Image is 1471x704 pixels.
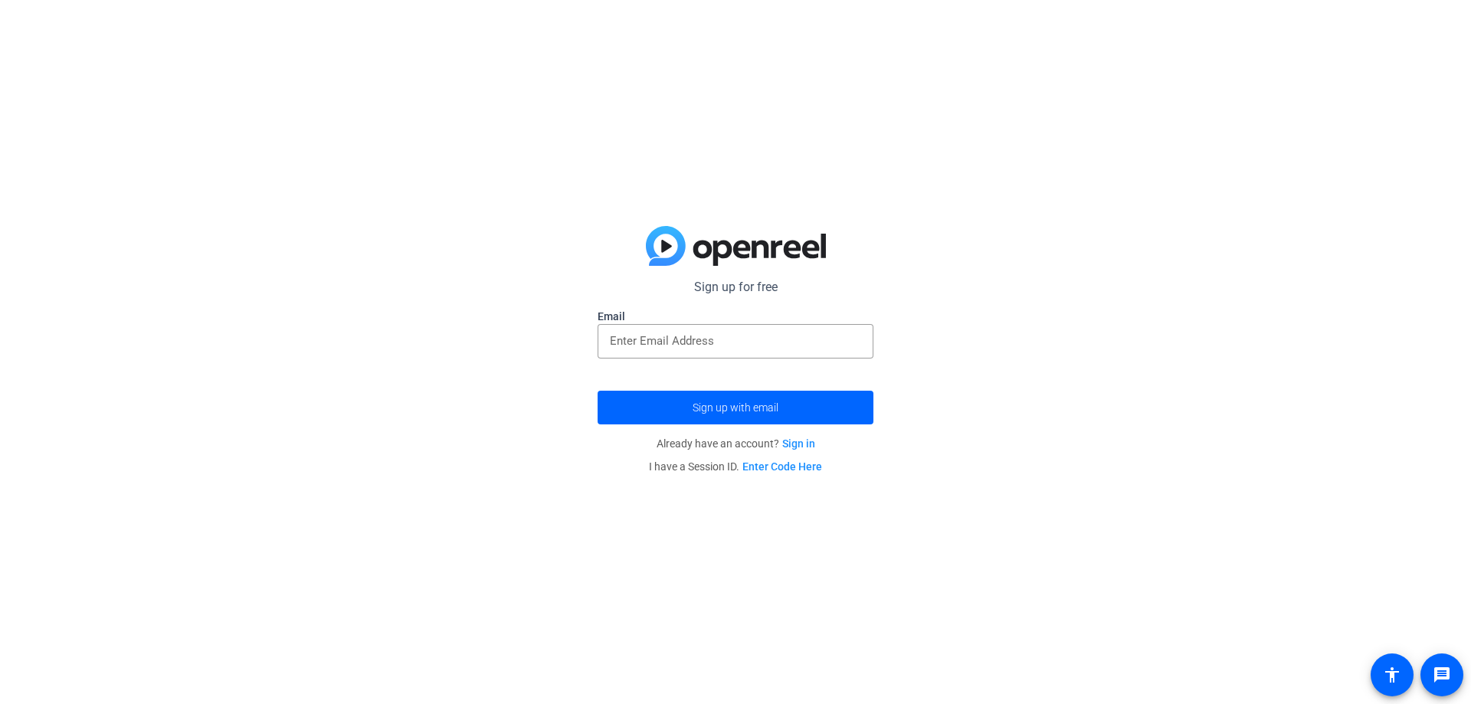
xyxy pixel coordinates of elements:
mat-icon: accessibility [1383,666,1401,684]
label: Email [598,309,873,324]
mat-icon: message [1433,666,1451,684]
input: Enter Email Address [610,332,861,350]
a: Sign in [782,437,815,450]
button: Sign up with email [598,391,873,424]
span: Already have an account? [657,437,815,450]
img: blue-gradient.svg [646,226,826,266]
a: Enter Code Here [742,460,822,473]
span: I have a Session ID. [649,460,822,473]
p: Sign up for free [598,278,873,296]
